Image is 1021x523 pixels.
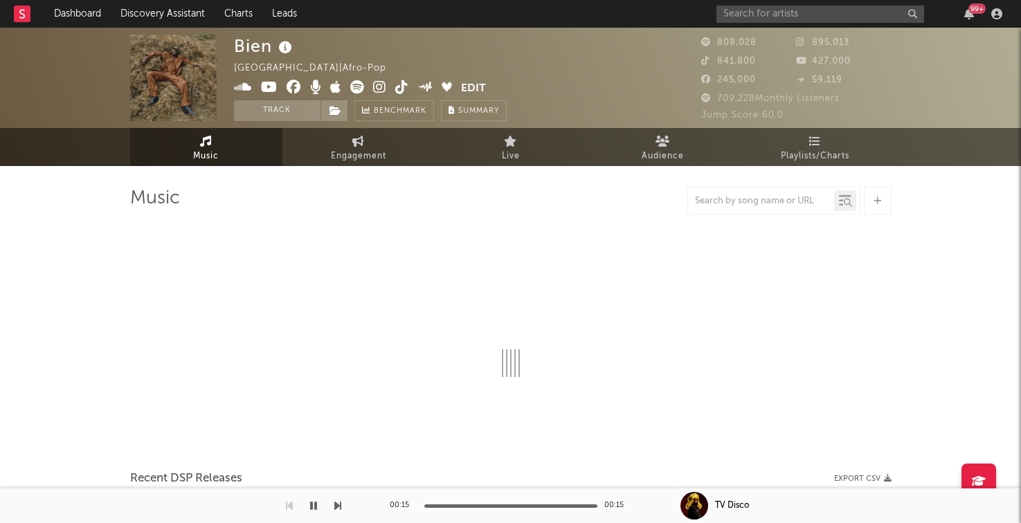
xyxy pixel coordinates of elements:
[130,128,282,166] a: Music
[234,100,320,121] button: Track
[354,100,434,121] a: Benchmark
[968,3,986,14] div: 99 +
[587,128,739,166] a: Audience
[796,57,851,66] span: 427,000
[130,470,242,487] span: Recent DSP Releases
[715,499,749,512] div: TV Disco
[502,148,520,165] span: Live
[796,75,842,84] span: 59,119
[461,80,486,98] button: Edit
[435,128,587,166] a: Live
[331,148,386,165] span: Engagement
[796,38,849,47] span: 895,013
[701,75,756,84] span: 245,000
[834,475,892,483] button: Export CSV
[701,57,756,66] span: 841,800
[234,35,296,57] div: Bien
[604,497,632,514] div: 00:15
[282,128,435,166] a: Engagement
[374,103,426,120] span: Benchmark
[390,497,417,514] div: 00:15
[642,148,684,165] span: Audience
[964,8,974,19] button: 99+
[234,60,402,77] div: [GEOGRAPHIC_DATA] | Afro-Pop
[458,107,499,115] span: Summary
[701,111,784,120] span: Jump Score: 60.0
[193,148,219,165] span: Music
[739,128,892,166] a: Playlists/Charts
[701,38,757,47] span: 808,028
[441,100,507,121] button: Summary
[781,148,849,165] span: Playlists/Charts
[688,196,834,207] input: Search by song name or URL
[701,94,840,103] span: 709,228 Monthly Listeners
[716,6,924,23] input: Search for artists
